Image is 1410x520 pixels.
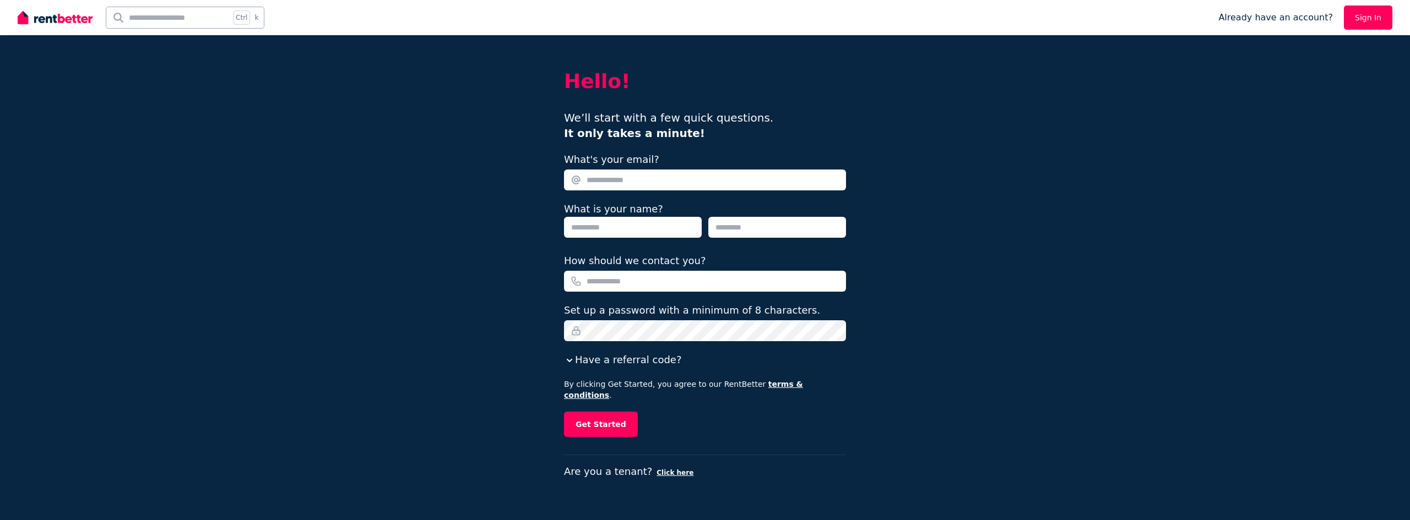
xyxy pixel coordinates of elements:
img: RentBetter [18,9,93,26]
span: We’ll start with a few quick questions. [564,111,773,140]
b: It only takes a minute! [564,127,705,140]
button: Click here [657,468,693,477]
label: What is your name? [564,203,663,215]
label: Set up a password with a minimum of 8 characters. [564,303,820,318]
p: Are you a tenant? [564,464,846,479]
span: Ctrl [233,10,250,25]
p: By clicking Get Started, you agree to our RentBetter . [564,379,846,401]
a: Sign In [1344,6,1392,30]
button: Have a referral code? [564,352,681,368]
h2: Hello! [564,70,846,92]
span: k [254,13,258,22]
label: What's your email? [564,152,659,167]
label: How should we contact you? [564,253,706,269]
span: Already have an account? [1218,11,1333,24]
button: Get Started [564,412,638,437]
